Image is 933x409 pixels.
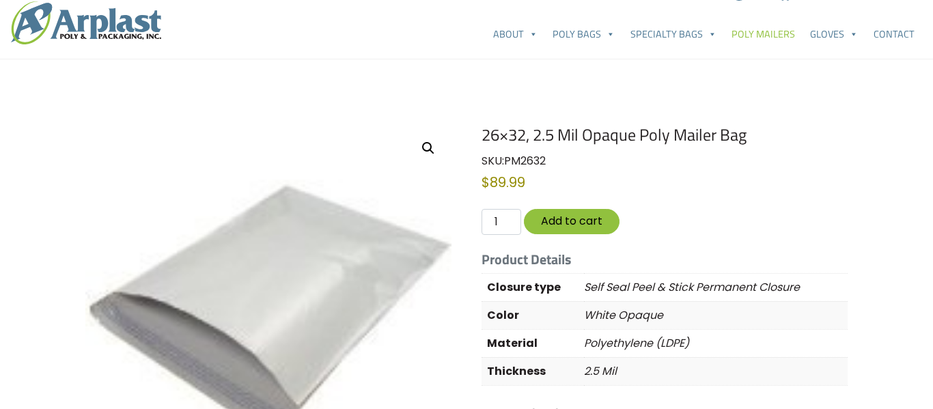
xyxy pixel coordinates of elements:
[11,1,161,44] img: logo
[482,173,490,192] span: $
[482,301,584,329] th: Color
[623,20,724,48] a: Specialty Bags
[482,173,525,192] bdi: 89.99
[482,153,546,169] span: SKU:
[486,20,545,48] a: About
[482,329,584,357] th: Material
[482,251,848,268] h5: Product Details
[482,273,584,301] th: Closure type
[584,302,848,329] p: White Opaque
[584,330,848,357] p: Polyethylene (LDPE)
[584,358,848,385] p: 2.5 Mil
[866,20,922,48] a: Contact
[724,20,803,48] a: Poly Mailers
[504,153,546,169] span: PM2632
[803,20,865,48] a: Gloves
[482,357,584,385] th: Thickness
[524,209,619,234] button: Add to cart
[584,274,848,301] p: Self Seal Peel & Stick Permanent Closure
[545,20,622,48] a: Poly Bags
[482,273,848,386] table: Product Details
[482,209,521,235] input: Qty
[416,136,441,160] a: View full-screen image gallery
[482,125,848,145] h1: 26×32, 2.5 Mil Opaque Poly Mailer Bag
